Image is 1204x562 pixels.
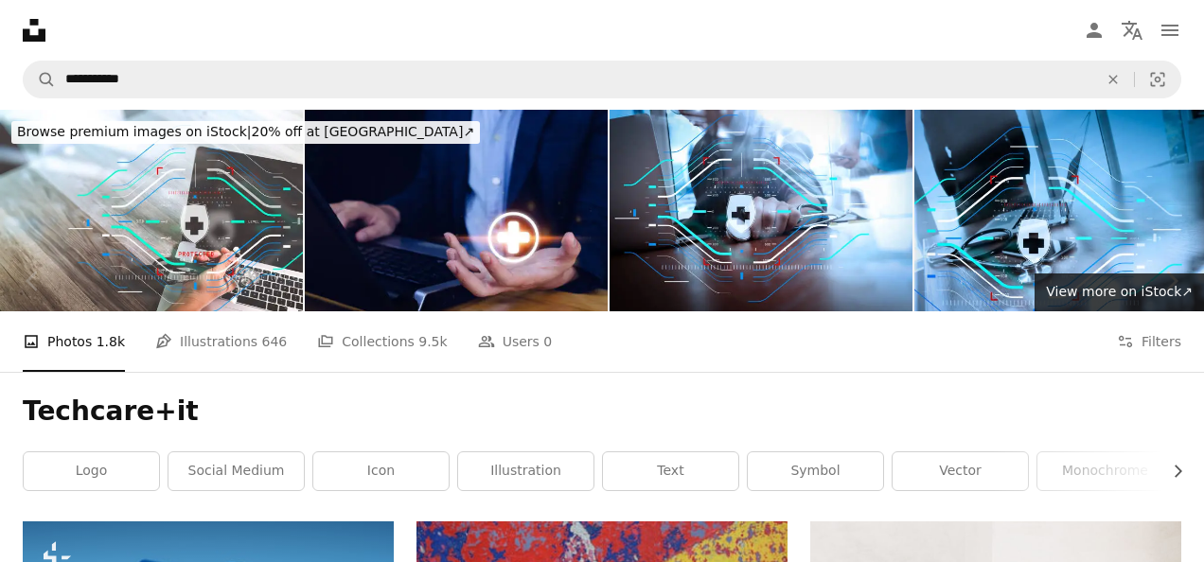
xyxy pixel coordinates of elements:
[313,452,449,490] a: icon
[23,19,45,42] a: Home — Unsplash
[24,452,159,490] a: logo
[305,110,608,311] img: Businessman hold in hand offer positive thing such as profit, benefits, development, CSR represen...
[23,61,1181,98] form: Find visuals sitewide
[155,311,287,372] a: Illustrations 646
[478,311,553,372] a: Users 0
[1092,61,1134,97] button: Clear
[610,110,912,311] img: Medicine doctor hand working with modern computer and smart phone on wooden desk as medical concept
[1160,452,1181,490] button: scroll list to the right
[23,395,1181,429] h1: Techcare+it
[543,331,552,352] span: 0
[17,124,251,139] span: Browse premium images on iStock |
[418,331,447,352] span: 9.5k
[1075,11,1113,49] a: Log in / Sign up
[1037,452,1173,490] a: monochrome
[317,311,447,372] a: Collections 9.5k
[168,452,304,490] a: social medium
[17,124,474,139] span: 20% off at [GEOGRAPHIC_DATA] ↗
[1113,11,1151,49] button: Language
[1138,190,1204,372] a: Next
[748,452,883,490] a: symbol
[603,452,738,490] a: text
[24,61,56,97] button: Search Unsplash
[1135,61,1180,97] button: Visual search
[1046,284,1193,299] span: View more on iStock ↗
[1117,311,1181,372] button: Filters
[1035,273,1204,311] a: View more on iStock↗
[262,331,288,352] span: 646
[458,452,593,490] a: illustration
[1151,11,1189,49] button: Menu
[893,452,1028,490] a: vector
